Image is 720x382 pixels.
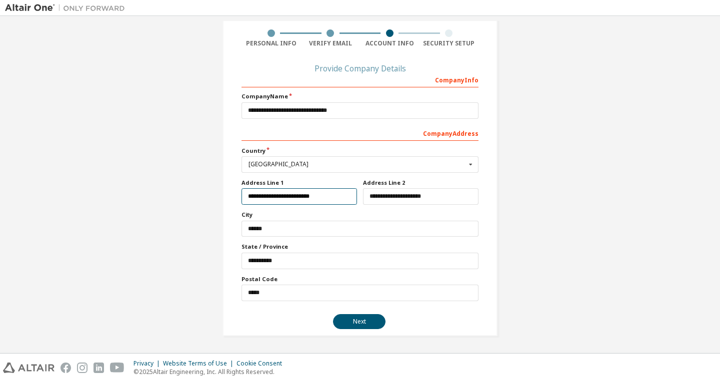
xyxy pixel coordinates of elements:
[133,368,288,376] p: © 2025 Altair Engineering, Inc. All Rights Reserved.
[241,125,478,141] div: Company Address
[241,211,478,219] label: City
[60,363,71,373] img: facebook.svg
[360,39,419,47] div: Account Info
[163,360,236,368] div: Website Terms of Use
[5,3,130,13] img: Altair One
[241,39,301,47] div: Personal Info
[241,243,478,251] label: State / Province
[110,363,124,373] img: youtube.svg
[419,39,479,47] div: Security Setup
[363,179,478,187] label: Address Line 2
[93,363,104,373] img: linkedin.svg
[333,314,385,329] button: Next
[248,161,466,167] div: [GEOGRAPHIC_DATA]
[241,147,478,155] label: Country
[133,360,163,368] div: Privacy
[241,92,478,100] label: Company Name
[77,363,87,373] img: instagram.svg
[3,363,54,373] img: altair_logo.svg
[236,360,288,368] div: Cookie Consent
[241,275,478,283] label: Postal Code
[241,71,478,87] div: Company Info
[301,39,360,47] div: Verify Email
[241,179,357,187] label: Address Line 1
[241,65,478,71] div: Provide Company Details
